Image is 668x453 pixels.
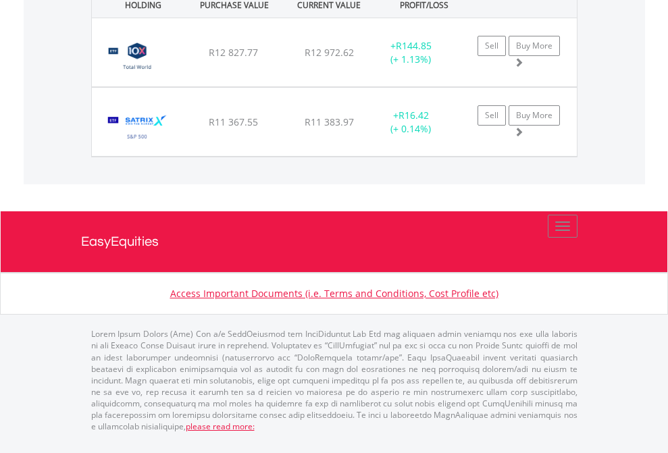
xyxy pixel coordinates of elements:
span: R12 827.77 [209,46,258,59]
a: EasyEquities [81,211,588,272]
a: Access Important Documents (i.e. Terms and Conditions, Cost Profile etc) [170,287,498,300]
a: Buy More [509,105,560,126]
div: + (+ 0.14%) [369,109,453,136]
span: R11 383.97 [305,115,354,128]
img: TFSA.STX500.png [99,105,176,153]
img: TFSA.GLOBAL.png [99,35,176,83]
a: Sell [478,36,506,56]
a: please read more: [186,421,255,432]
p: Lorem Ipsum Dolors (Ame) Con a/e SeddOeiusmod tem InciDiduntut Lab Etd mag aliquaen admin veniamq... [91,328,577,432]
span: R11 367.55 [209,115,258,128]
a: Buy More [509,36,560,56]
div: + (+ 1.13%) [369,39,453,66]
span: R16.42 [399,109,429,122]
a: Sell [478,105,506,126]
span: R144.85 [396,39,432,52]
span: R12 972.62 [305,46,354,59]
